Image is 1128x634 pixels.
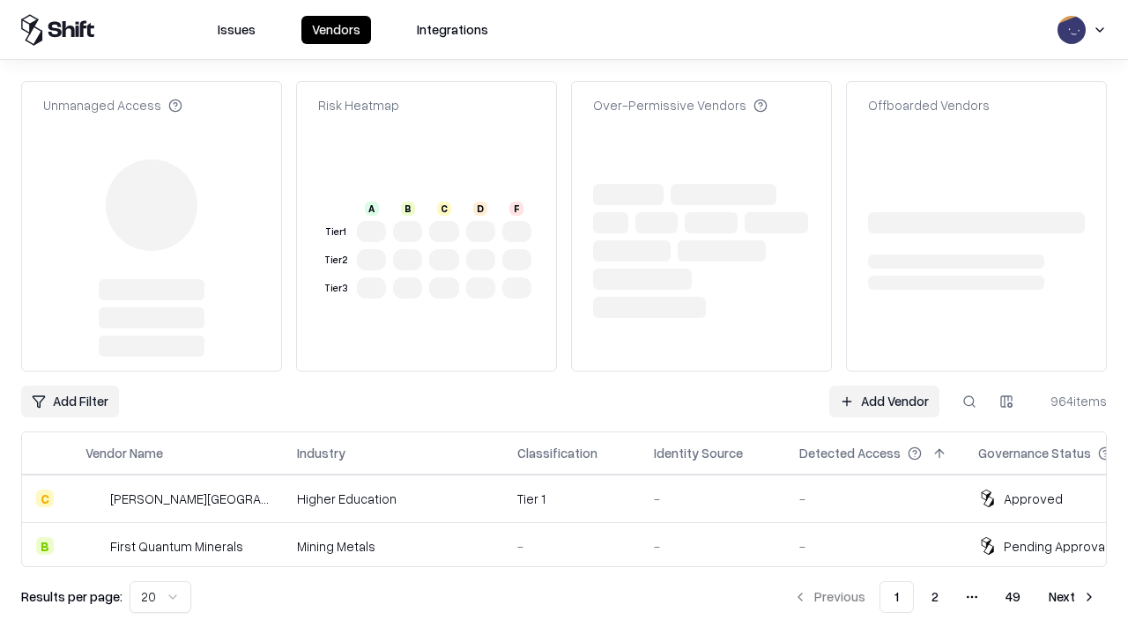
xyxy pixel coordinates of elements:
[85,537,103,555] img: First Quantum Minerals
[917,581,953,613] button: 2
[322,225,350,240] div: Tier 1
[509,202,523,216] div: F
[978,444,1091,462] div: Governance Status
[799,490,950,508] div: -
[207,16,266,44] button: Issues
[36,537,54,555] div: B
[297,490,489,508] div: Higher Education
[593,96,768,114] div: Over-Permissive Vendors
[829,386,939,417] a: Add Vendor
[110,490,269,508] div: [PERSON_NAME][GEOGRAPHIC_DATA]
[517,537,626,556] div: -
[437,202,451,216] div: C
[473,202,487,216] div: D
[322,281,350,296] div: Tier 3
[783,581,1107,613] nav: pagination
[43,96,182,114] div: Unmanaged Access
[1004,490,1063,508] div: Approved
[991,581,1035,613] button: 49
[110,537,243,556] div: First Quantum Minerals
[517,444,597,462] div: Classification
[401,202,415,216] div: B
[297,444,345,462] div: Industry
[1004,537,1108,556] div: Pending Approval
[297,537,489,556] div: Mining Metals
[21,587,122,606] p: Results per page:
[365,202,379,216] div: A
[1036,392,1107,410] div: 964 items
[85,490,103,507] img: Reichman University
[654,444,743,462] div: Identity Source
[322,253,350,268] div: Tier 2
[654,537,771,556] div: -
[406,16,499,44] button: Integrations
[654,490,771,508] div: -
[799,537,950,556] div: -
[1038,581,1107,613] button: Next
[879,581,914,613] button: 1
[21,386,119,417] button: Add Filter
[85,444,163,462] div: Vendor Name
[799,444,901,462] div: Detected Access
[868,96,990,114] div: Offboarded Vendors
[318,96,399,114] div: Risk Heatmap
[301,16,371,44] button: Vendors
[517,490,626,508] div: Tier 1
[36,490,54,507] div: C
